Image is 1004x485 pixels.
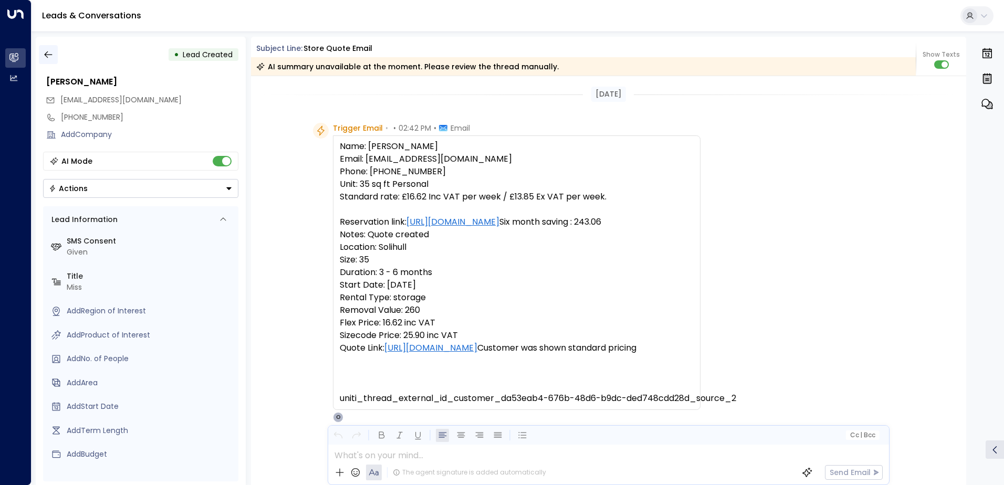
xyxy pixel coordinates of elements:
[67,425,234,436] div: AddTerm Length
[393,123,396,133] span: •
[331,429,344,442] button: Undo
[385,123,388,133] span: •
[49,184,88,193] div: Actions
[393,468,546,477] div: The agent signature is added automatically
[46,76,238,88] div: [PERSON_NAME]
[67,271,234,282] label: Title
[174,45,179,64] div: •
[923,50,960,59] span: Show Texts
[43,179,238,198] button: Actions
[43,179,238,198] div: Button group with a nested menu
[67,353,234,364] div: AddNo. of People
[42,9,141,22] a: Leads & Conversations
[48,214,118,225] div: Lead Information
[60,94,182,105] span: [EMAIL_ADDRESS][DOMAIN_NAME]
[591,87,626,102] div: [DATE]
[860,431,862,439] span: |
[434,123,436,133] span: •
[183,49,233,60] span: Lead Created
[60,94,182,106] span: sambarns44@hotmail.com
[67,401,234,412] div: AddStart Date
[304,43,372,54] div: Store Quote Email
[67,236,234,247] label: SMS Consent
[333,123,383,133] span: Trigger Email
[350,429,363,442] button: Redo
[451,123,470,133] span: Email
[61,112,238,123] div: [PHONE_NUMBER]
[333,412,343,423] div: O
[61,156,92,166] div: AI Mode
[67,377,234,388] div: AddArea
[67,473,234,484] label: Source
[384,342,477,354] a: [URL][DOMAIN_NAME]
[406,216,499,228] a: [URL][DOMAIN_NAME]
[67,247,234,258] div: Given
[256,61,559,72] div: AI summary unavailable at the moment. Please review the thread manually.
[61,129,238,140] div: AddCompany
[850,431,875,439] span: Cc Bcc
[845,430,879,440] button: Cc|Bcc
[67,330,234,341] div: AddProduct of Interest
[399,123,431,133] span: 02:42 PM
[67,305,234,317] div: AddRegion of Interest
[67,282,234,293] div: Miss
[256,43,302,54] span: Subject Line:
[340,140,694,405] pre: Name: [PERSON_NAME] Email: [EMAIL_ADDRESS][DOMAIN_NAME] Phone: [PHONE_NUMBER] Unit: 35 sq ft Pers...
[67,449,234,460] div: AddBudget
